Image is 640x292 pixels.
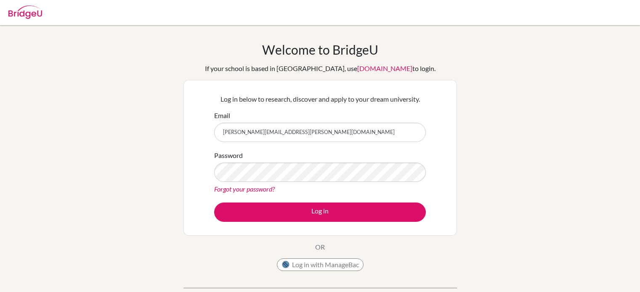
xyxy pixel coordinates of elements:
label: Password [214,150,243,160]
img: Bridge-U [8,5,42,19]
a: [DOMAIN_NAME] [357,64,412,72]
p: Log in below to research, discover and apply to your dream university. [214,94,426,104]
a: Forgot your password? [214,185,275,193]
h1: Welcome to BridgeU [262,42,378,57]
button: Log in [214,203,426,222]
label: Email [214,110,230,121]
div: If your school is based in [GEOGRAPHIC_DATA], use to login. [205,63,436,74]
button: Log in with ManageBac [277,258,364,271]
p: OR [315,242,325,252]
